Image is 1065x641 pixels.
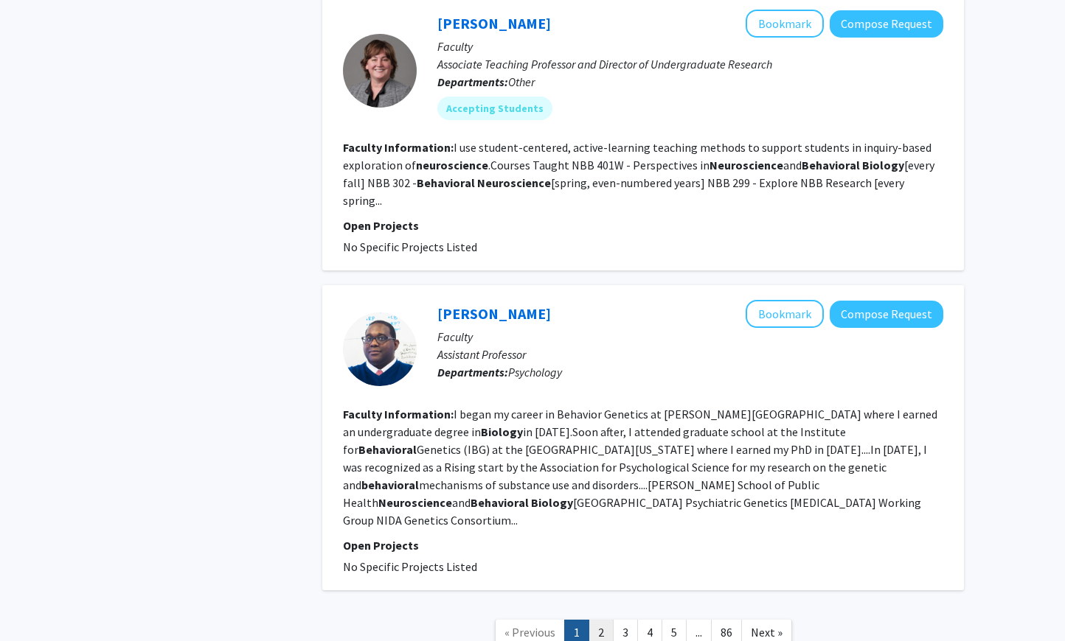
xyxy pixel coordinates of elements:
[358,442,417,457] b: Behavioral
[11,575,63,630] iframe: Chat
[437,365,508,379] b: Departments:
[437,74,508,89] b: Departments:
[343,407,937,528] fg-read-more: I began my career in Behavior Genetics at [PERSON_NAME][GEOGRAPHIC_DATA] where I earned an underg...
[343,217,943,234] p: Open Projects
[343,140,454,155] b: Faculty Information:
[378,495,452,510] b: Neuroscience
[710,158,783,172] b: Neuroscience
[343,559,477,574] span: No Specific Projects Listed
[746,10,824,38] button: Add Leah Anderson Roesch to Bookmarks
[343,140,934,208] fg-read-more: I use student-centered, active-learning teaching methods to support students in inquiry-based exp...
[746,300,824,328] button: Add Rohan Palmer to Bookmarks
[508,74,535,89] span: Other
[437,14,551,32] a: [PERSON_NAME]
[830,301,943,328] button: Compose Request to Rohan Palmer
[802,158,860,172] b: Behavioral
[437,97,552,120] mat-chip: Accepting Students
[437,346,943,363] p: Assistant Professor
[343,239,477,254] span: No Specific Projects Listed
[751,625,783,640] span: Next »
[417,175,475,190] b: Behavioral
[416,158,488,172] b: neuroscience
[437,55,943,73] p: Associate Teaching Professor and Director of Undergraduate Research
[477,175,551,190] b: Neuroscience
[343,536,943,554] p: Open Projects
[695,625,702,640] span: ...
[508,365,562,379] span: Psychology
[830,10,943,38] button: Compose Request to Leah Anderson Roesch
[504,625,555,640] span: « Previous
[481,424,523,439] b: Biology
[437,328,943,346] p: Faculty
[862,158,904,172] b: Biology
[531,495,573,510] b: Biology
[471,495,529,510] b: Behavioral
[437,38,943,55] p: Faculty
[343,407,454,421] b: Faculty Information:
[361,477,419,492] b: behavioral
[437,304,551,323] a: [PERSON_NAME]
